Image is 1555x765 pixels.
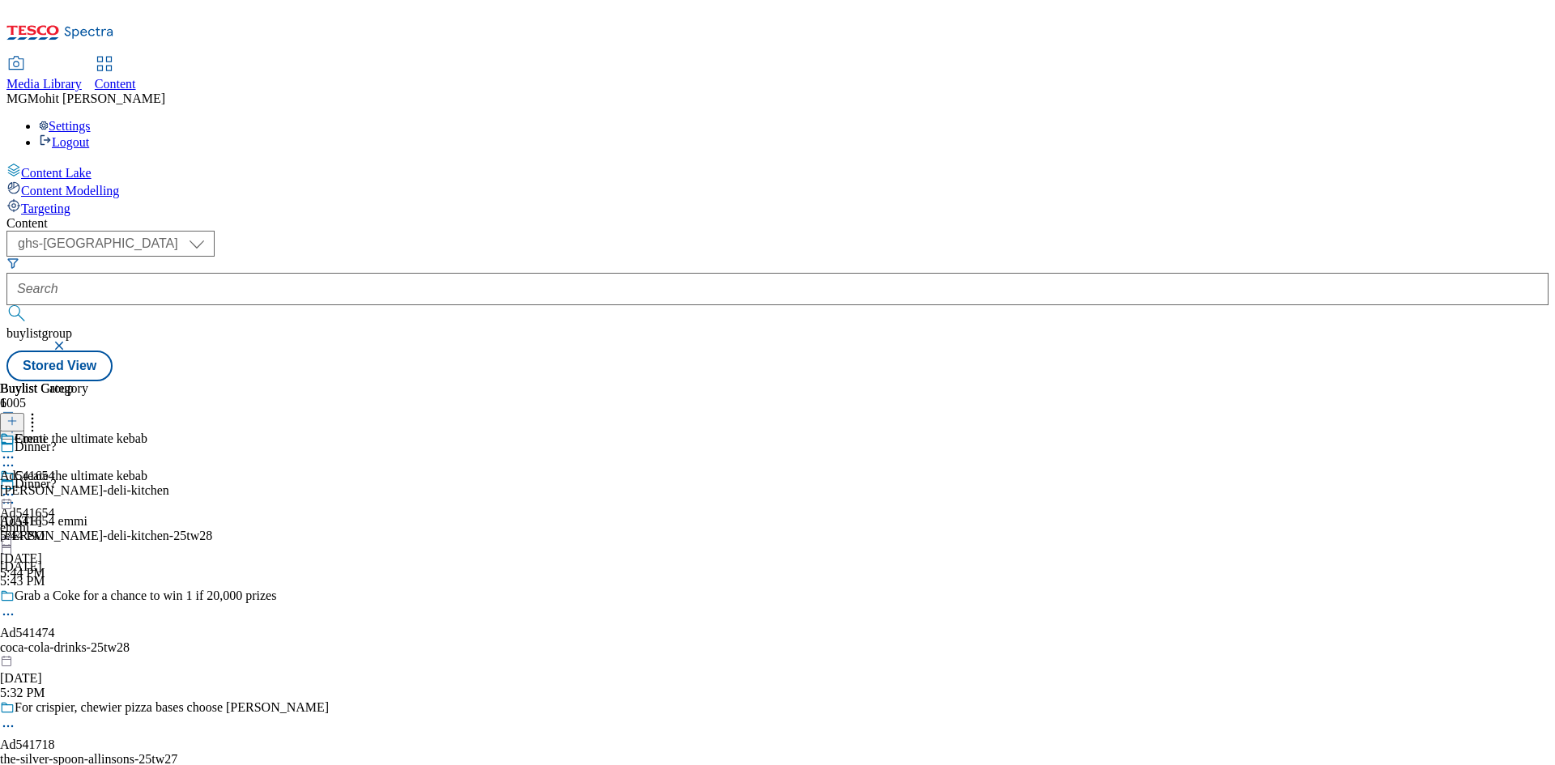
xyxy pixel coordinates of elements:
[6,257,19,270] svg: Search Filters
[6,351,113,381] button: Stored View
[95,57,136,91] a: Content
[21,166,92,180] span: Content Lake
[39,119,91,133] a: Settings
[6,57,82,91] a: Media Library
[6,91,28,105] span: MG
[28,91,165,105] span: Mohit [PERSON_NAME]
[6,198,1549,216] a: Targeting
[21,184,119,198] span: Content Modelling
[6,163,1549,181] a: Content Lake
[15,700,329,715] div: For crispier, chewier pizza bases choose [PERSON_NAME]
[15,589,276,603] div: Grab a Coke for a chance to win 1 if 20,000 prizes
[95,77,136,91] span: Content
[15,431,46,446] div: Emmi
[6,181,1549,198] a: Content Modelling
[6,326,72,340] span: buylistgroup
[21,202,70,215] span: Targeting
[6,216,1549,231] div: Content
[6,77,82,91] span: Media Library
[39,135,89,149] a: Logout
[6,273,1549,305] input: Search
